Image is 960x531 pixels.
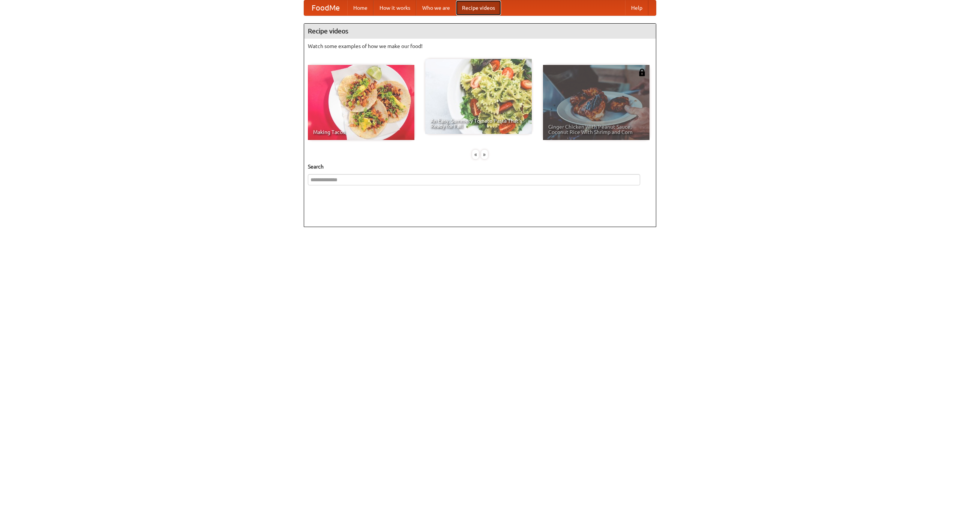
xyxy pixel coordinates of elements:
span: An Easy, Summery Tomato Pasta That's Ready for Fall [430,118,526,129]
img: 483408.png [638,69,646,76]
p: Watch some examples of how we make our food! [308,42,652,50]
a: FoodMe [304,0,347,15]
a: Home [347,0,373,15]
a: Recipe videos [456,0,501,15]
a: How it works [373,0,416,15]
a: Who we are [416,0,456,15]
h4: Recipe videos [304,24,656,39]
a: Making Tacos [308,65,414,140]
a: An Easy, Summery Tomato Pasta That's Ready for Fall [425,59,532,134]
div: « [472,150,479,159]
a: Help [625,0,648,15]
span: Making Tacos [313,129,409,135]
div: » [481,150,488,159]
h5: Search [308,163,652,170]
